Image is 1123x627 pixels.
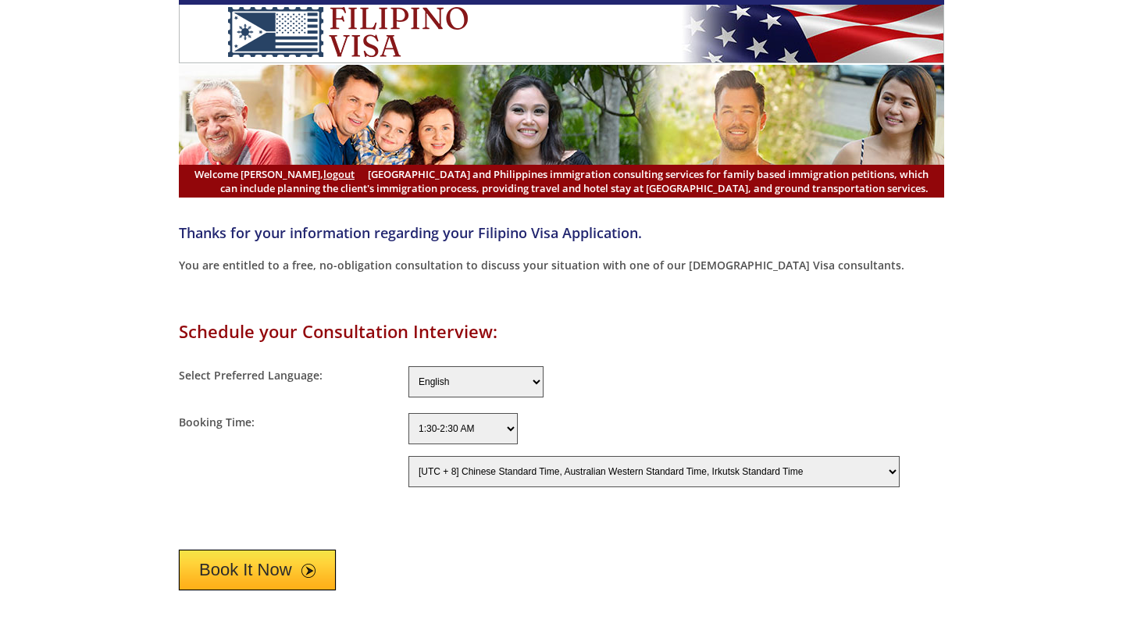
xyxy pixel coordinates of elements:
[179,319,944,343] h1: Schedule your Consultation Interview:
[179,415,255,429] label: Booking Time:
[179,368,323,383] label: Select Preferred Language:
[179,550,336,590] button: Book It Now
[323,167,355,181] a: logout
[179,258,944,273] p: You are entitled to a free, no-obligation consultation to discuss your situation with one of our ...
[194,167,929,195] span: [GEOGRAPHIC_DATA] and Philippines immigration consulting services for family based immigration pe...
[179,223,944,242] h4: Thanks for your information regarding your Filipino Visa Application.
[194,167,355,181] span: Welcome [PERSON_NAME],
